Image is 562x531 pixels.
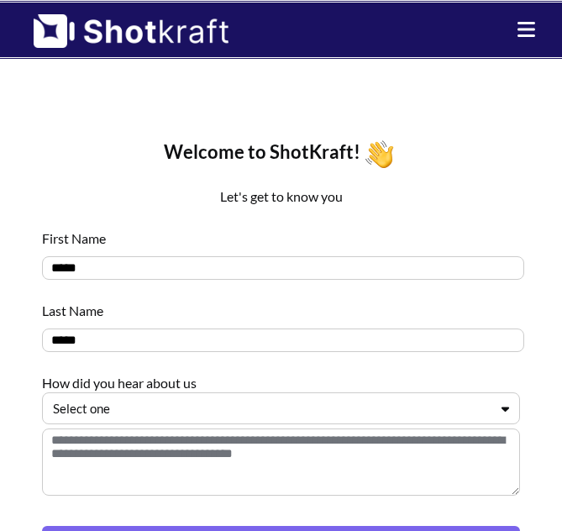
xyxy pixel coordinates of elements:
p: Let's get to know you [42,187,520,207]
div: How did you hear about us [42,365,520,392]
img: Wave Icon [360,135,398,173]
div: First Name [42,220,520,248]
div: Welcome to ShotKraft! [42,135,520,173]
div: Last Name [42,292,520,320]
